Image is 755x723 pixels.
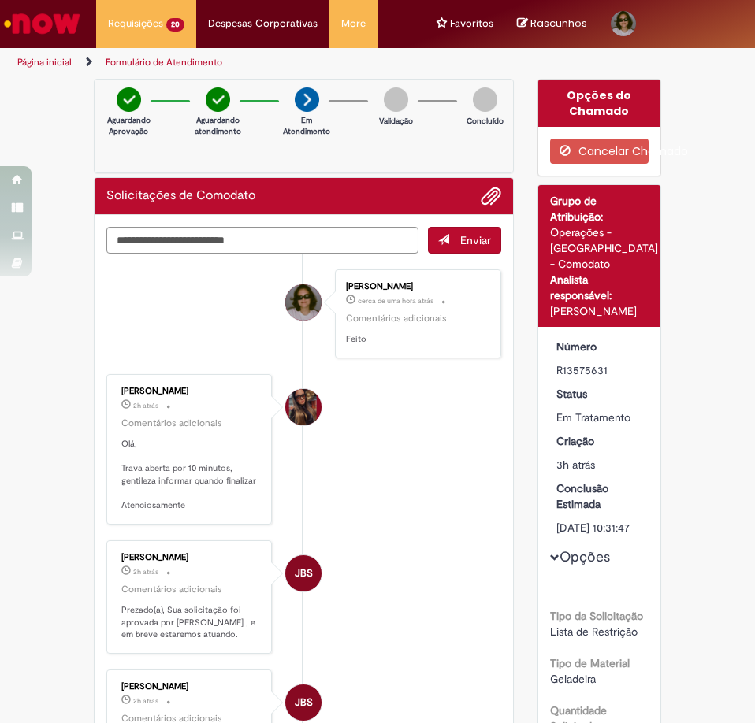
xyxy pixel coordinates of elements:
time: 29/09/2025 11:32:28 [358,296,433,306]
span: Rascunhos [530,16,587,31]
button: Enviar [428,227,501,254]
time: 29/09/2025 10:31:47 [133,567,158,577]
dt: Status [545,386,656,402]
dt: Número [545,339,656,354]
time: 29/09/2025 10:31:42 [133,696,158,706]
span: 3h atrás [556,458,595,472]
span: 2h atrás [133,401,158,410]
img: img-circle-grey.png [473,87,497,112]
p: Olá, Trava aberta por 10 minutos, gentileza informar quando finalizar Atenciosamente [121,438,259,512]
div: Em Tratamento [556,410,644,425]
span: 2h atrás [133,696,158,706]
span: Geladeira [550,672,596,686]
dt: Conclusão Estimada [545,480,656,512]
textarea: Digite sua mensagem aqui... [106,227,418,254]
div: [PERSON_NAME] [121,682,259,691]
small: Comentários adicionais [121,583,222,596]
img: ServiceNow [2,8,83,39]
div: Analista responsável: [550,272,649,303]
span: Lista de Restrição [550,625,638,639]
h2: Solicitações de Comodato Histórico de tíquete [106,189,255,203]
p: Prezado(a), Sua solicitação foi aprovada por [PERSON_NAME] , e em breve estaremos atuando. [121,604,259,641]
span: Requisições [108,16,163,32]
span: cerca de uma hora atrás [358,296,433,306]
b: Tipo da Solicitação [550,609,643,623]
p: Aguardando atendimento [195,115,241,138]
div: 29/09/2025 10:16:36 [556,457,644,473]
a: Formulário de Atendimento [106,56,222,69]
div: [PERSON_NAME] [346,282,484,291]
small: Comentários adicionais [121,417,222,430]
div: Jacqueline Batista Shiota [285,684,322,721]
button: Cancelar Chamado [550,139,649,164]
div: [DATE] 10:31:47 [556,520,644,536]
ul: Trilhas de página [12,48,366,77]
span: 2h atrás [133,567,158,577]
span: Enviar [460,233,491,247]
div: Opções do Chamado [538,80,661,127]
span: JBS [295,684,313,721]
button: Adicionar anexos [481,186,501,206]
time: 29/09/2025 10:51:43 [133,401,158,410]
span: JBS [295,554,313,592]
span: Favoritos [450,16,493,32]
span: More [341,16,366,32]
div: Nicole Ingrid Andrade Nogueira [285,284,322,321]
p: Validação [379,116,413,127]
div: R13575631 [556,362,644,378]
p: Em Atendimento [283,115,330,138]
div: Jacqueline Batista Shiota [285,555,322,591]
dt: Criação [545,433,656,449]
img: check-circle-green.png [206,87,230,112]
div: Desiree da Silva Germano [285,389,322,425]
p: Concluído [467,116,504,127]
img: check-circle-green.png [117,87,141,112]
small: Comentários adicionais [346,312,447,325]
img: arrow-next.png [295,87,319,112]
div: [PERSON_NAME] [121,387,259,396]
b: Tipo de Material [550,656,630,670]
div: Grupo de Atribuição: [550,193,649,224]
a: Página inicial [17,56,72,69]
div: [PERSON_NAME] [121,553,259,562]
a: No momento, sua lista de rascunhos tem 0 Itens [517,16,587,31]
span: 20 [166,18,184,32]
time: 29/09/2025 10:16:36 [556,458,595,472]
span: Despesas Corporativas [208,16,318,32]
img: img-circle-grey.png [384,87,408,112]
p: Feito [346,333,484,346]
p: Aguardando Aprovação [107,115,151,138]
div: Operações - [GEOGRAPHIC_DATA] - Comodato [550,224,649,272]
div: [PERSON_NAME] [550,303,649,319]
